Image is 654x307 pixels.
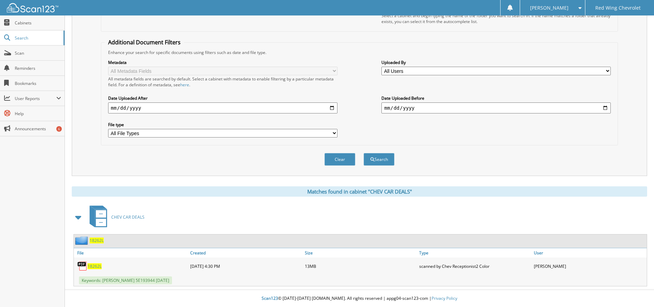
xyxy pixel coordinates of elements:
div: All metadata fields are searched by default. Select a cabinet with metadata to enable filtering b... [108,76,337,88]
div: scanned by Chev Receptionist2 Color [417,259,532,273]
a: 18262L [90,238,104,243]
a: Size [303,248,418,257]
button: Search [364,153,394,166]
span: Keywords: [PERSON_NAME] 5E193944 [DATE] [79,276,172,284]
label: Date Uploaded After [108,95,337,101]
div: Select a cabinet and begin typing the name of the folder you want to search in. If the name match... [381,13,611,24]
span: Search [15,35,60,41]
a: 18262L [88,263,102,269]
span: Cabinets [15,20,61,26]
img: folder2.png [75,236,90,245]
div: 6 [56,126,62,132]
iframe: Chat Widget [620,274,654,307]
input: start [108,102,337,113]
span: Scan [15,50,61,56]
div: Enhance your search for specific documents using filters such as date and file type. [105,50,614,55]
div: [PERSON_NAME] [532,259,647,273]
input: end [381,102,611,113]
span: Red Wing Chevrolet [595,6,641,10]
label: Metadata [108,59,337,65]
span: Bookmarks [15,80,61,86]
div: 13MB [303,259,418,273]
span: Reminders [15,65,61,71]
button: Clear [324,153,355,166]
div: Matches found in cabinet "CHEV CAR DEALS" [72,186,647,197]
span: Scan123 [262,295,278,301]
a: here [180,82,189,88]
a: Created [188,248,303,257]
a: CHEV CAR DEALS [85,204,145,231]
img: scan123-logo-white.svg [7,3,58,12]
span: Help [15,111,61,117]
label: File type [108,122,337,128]
div: [DATE] 4:30 PM [188,259,303,273]
label: Uploaded By [381,59,611,65]
span: Announcements [15,126,61,132]
a: Type [417,248,532,257]
a: Privacy Policy [432,295,457,301]
span: User Reports [15,96,56,101]
span: [PERSON_NAME] [530,6,569,10]
a: File [74,248,188,257]
img: PDF.png [77,261,88,271]
div: © [DATE]-[DATE] [DOMAIN_NAME]. All rights reserved | appg04-scan123-com | [65,290,654,307]
a: User [532,248,647,257]
legend: Additional Document Filters [105,39,184,46]
span: CHEV CAR DEALS [111,214,145,220]
label: Date Uploaded Before [381,95,611,101]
